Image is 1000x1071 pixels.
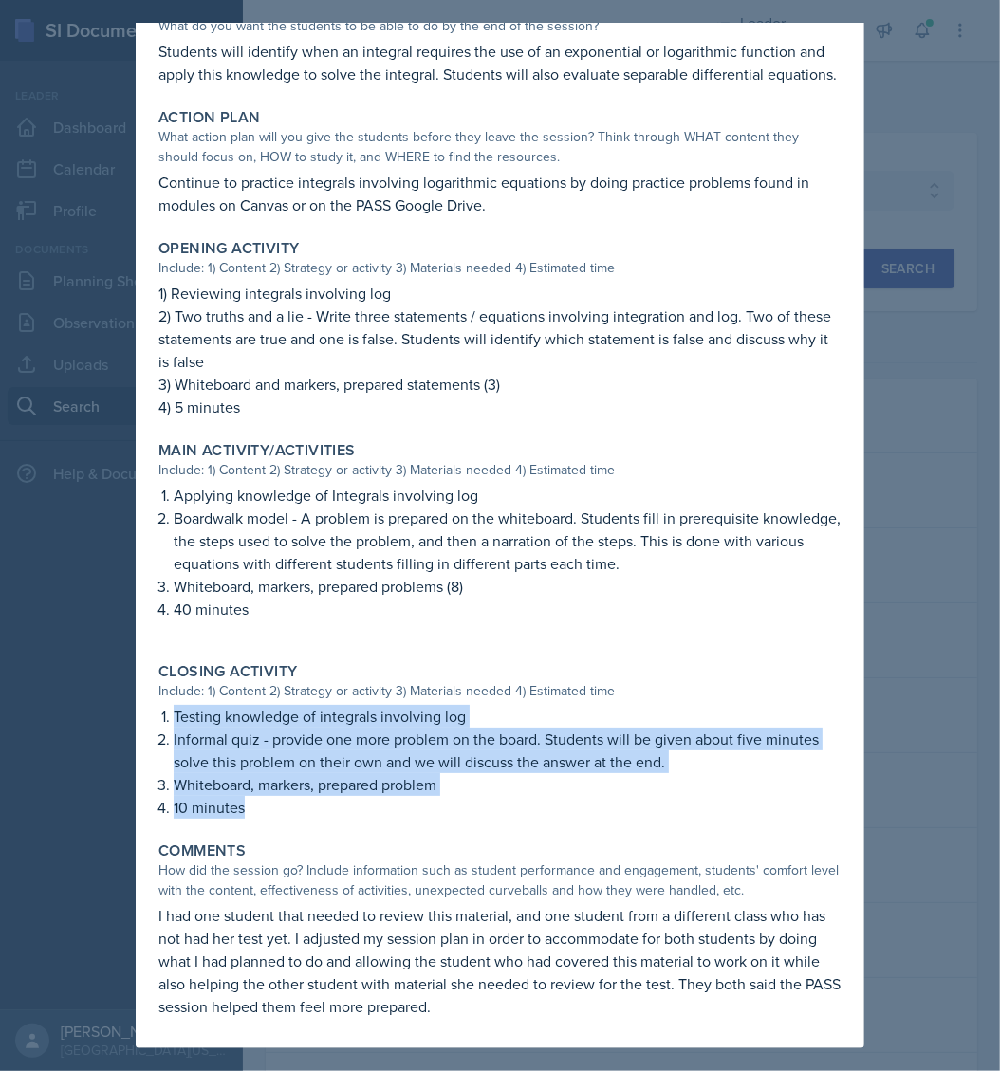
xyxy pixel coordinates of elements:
[158,282,842,305] p: 1) Reviewing integrals involving log
[174,728,842,773] p: Informal quiz - provide one more problem on the board. Students will be given about five minutes ...
[158,841,246,860] label: Comments
[174,484,842,507] p: Applying knowledge of Integrals involving log
[158,460,842,480] div: Include: 1) Content 2) Strategy or activity 3) Materials needed 4) Estimated time
[158,396,842,418] p: 4) 5 minutes
[174,796,842,819] p: 10 minutes
[174,705,842,728] p: Testing knowledge of integrals involving log
[158,305,842,373] p: 2) Two truths and a lie - Write three statements / equations involving integration and log. Two o...
[174,507,842,575] p: Boardwalk model - A problem is prepared on the whiteboard. Students fill in prerequisite knowledg...
[158,904,842,1018] p: I had one student that needed to review this material, and one student from a different class who...
[158,681,842,701] div: Include: 1) Content 2) Strategy or activity 3) Materials needed 4) Estimated time
[158,108,260,127] label: Action Plan
[158,16,842,36] div: What do you want the students to be able to do by the end of the session?
[174,575,842,598] p: Whiteboard, markers, prepared problems (8)
[174,773,842,796] p: Whiteboard, markers, prepared problem
[158,239,299,258] label: Opening Activity
[158,171,842,216] p: Continue to practice integrals involving logarithmic equations by doing practice problems found i...
[158,40,842,85] p: Students will identify when an integral requires the use of an exponential or logarithmic functio...
[158,258,842,278] div: Include: 1) Content 2) Strategy or activity 3) Materials needed 4) Estimated time
[174,598,842,620] p: 40 minutes
[158,860,842,900] div: How did the session go? Include information such as student performance and engagement, students'...
[158,662,297,681] label: Closing Activity
[158,441,356,460] label: Main Activity/Activities
[158,127,842,167] div: What action plan will you give the students before they leave the session? Think through WHAT con...
[158,373,842,396] p: 3) Whiteboard and markers, prepared statements (3)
